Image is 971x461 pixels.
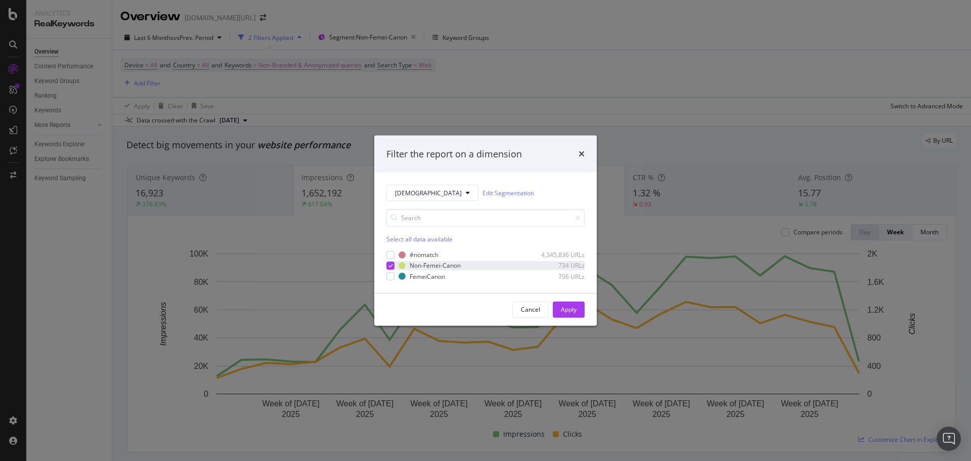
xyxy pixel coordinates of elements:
[482,188,534,198] a: Edit Segmentation
[561,305,577,314] div: Apply
[553,302,585,318] button: Apply
[386,185,478,201] button: [DEMOGRAPHIC_DATA]
[521,305,540,314] div: Cancel
[386,235,585,243] div: Select all data available
[535,261,585,270] div: 734 URLs
[512,302,549,318] button: Cancel
[535,250,585,259] div: 4,345,836 URLs
[535,272,585,280] div: 706 URLs
[395,188,462,197] span: CanonTest
[410,272,445,280] div: FemeiCanon
[410,261,461,270] div: Non-Femei-Canon
[937,427,961,451] div: Open Intercom Messenger
[410,250,438,259] div: #nomatch
[374,135,597,325] div: modal
[579,147,585,160] div: times
[386,147,522,160] div: Filter the report on a dimension
[386,209,585,227] input: Search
